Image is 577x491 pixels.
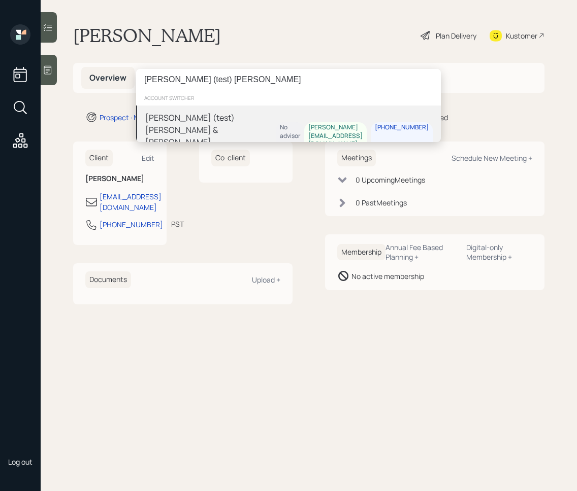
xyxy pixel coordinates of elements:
div: [PERSON_NAME][EMAIL_ADDRESS][DOMAIN_NAME] [308,123,363,148]
div: account switcher [136,90,441,106]
div: [PHONE_NUMBER] [375,123,429,131]
div: No advisor [280,123,300,140]
div: [PERSON_NAME] (test) [PERSON_NAME] & [PERSON_NAME] [PERSON_NAME] [145,112,276,160]
input: Type a command or search… [136,69,441,90]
